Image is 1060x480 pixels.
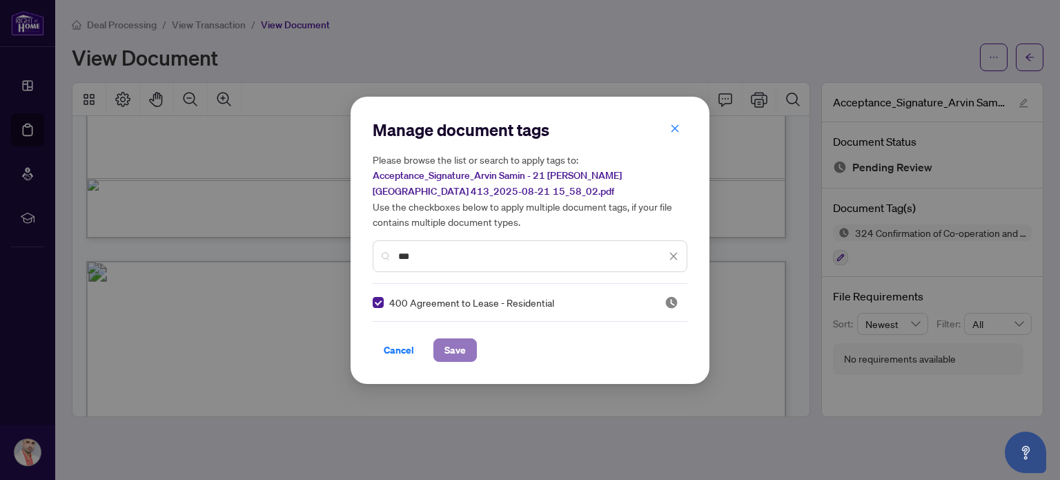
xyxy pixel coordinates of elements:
span: Save [444,339,466,361]
span: 400 Agreement to Lease - Residential [389,295,554,310]
h5: Please browse the list or search to apply tags to: Use the checkboxes below to apply multiple doc... [373,152,687,229]
span: close [670,124,680,133]
button: Open asap [1005,432,1046,473]
button: Cancel [373,338,425,362]
img: status [665,296,678,309]
span: close [669,251,678,261]
h2: Manage document tags [373,119,687,141]
button: Save [433,338,477,362]
span: Acceptance_Signature_Arvin Samin - 21 [PERSON_NAME][GEOGRAPHIC_DATA] 413_2025-08-21 15_58_02.pdf [373,169,622,198]
span: Cancel [384,339,414,361]
span: Pending Review [665,296,678,309]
